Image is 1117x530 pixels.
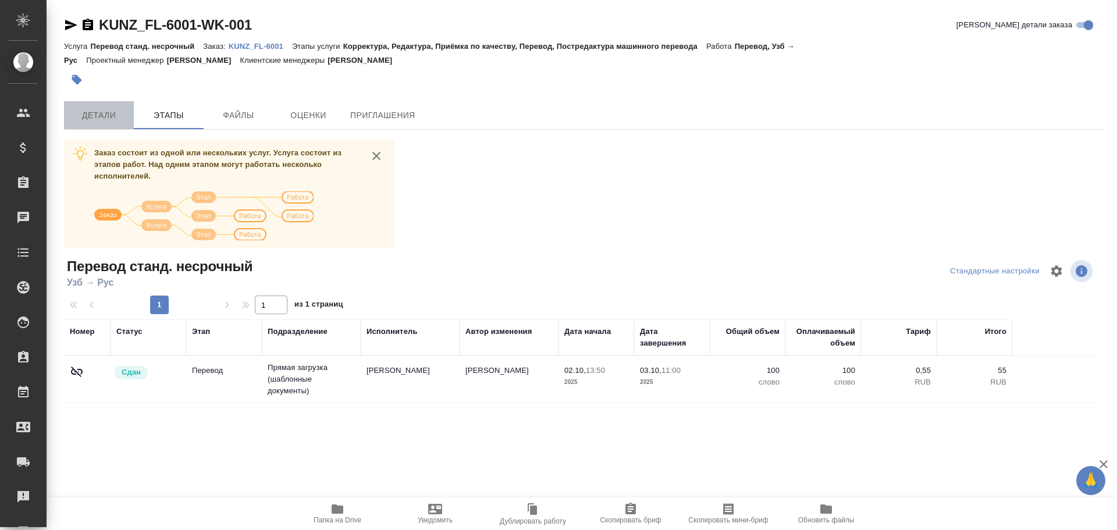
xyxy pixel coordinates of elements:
p: Этапы услуги [292,42,343,51]
p: Заказ: [203,42,228,51]
div: Номер [70,326,95,337]
p: 02.10, [564,366,586,375]
span: Обновить файлы [798,516,855,524]
span: Заказ состоит из одной или нескольких услуг. Услуга состоит из этапов работ. Над одним этапом мог... [94,148,341,180]
span: Приглашения [350,108,415,123]
span: Дублировать работу [500,517,566,525]
span: Детали [71,108,127,123]
p: 11:00 [661,366,681,375]
p: 100 [791,365,855,376]
span: Перевод станд. несрочный [64,257,252,276]
div: Подразделение [268,326,328,337]
span: Посмотреть информацию [1070,260,1095,282]
button: 🙏 [1076,466,1105,495]
p: 0,55 [867,365,931,376]
span: Скопировать мини-бриф [688,516,768,524]
span: Папка на Drive [314,516,361,524]
p: 55 [942,365,1006,376]
p: Корректура, Редактура, Приёмка по качеству, Перевод, Постредактура машинного перевода [343,42,706,51]
button: Скопировать бриф [582,497,680,530]
div: Общий объем [726,326,780,337]
td: [PERSON_NAME] [460,359,558,400]
span: Оценки [280,108,336,123]
button: Папка на Drive [289,497,386,530]
a: KUNZ_FL-6001 [229,41,292,51]
button: Добавить тэг [64,67,90,93]
p: [PERSON_NAME] [328,56,401,65]
p: 2025 [640,376,704,388]
button: Дублировать работу [484,497,582,530]
div: Тариф [906,326,931,337]
span: Скопировать бриф [600,516,661,524]
span: [PERSON_NAME] детали заказа [956,19,1072,31]
button: close [368,147,385,165]
button: Скопировать ссылку [81,18,95,32]
div: Автор изменения [465,326,532,337]
div: Статус [116,326,143,337]
span: Узб → Рус [64,276,252,290]
p: RUB [942,376,1006,388]
p: 03.10, [640,366,661,375]
p: слово [791,376,855,388]
p: RUB [867,376,931,388]
span: Уведомить [418,516,453,524]
p: KUNZ_FL-6001 [229,42,292,51]
div: split button [947,262,1043,280]
span: Файлы [211,108,266,123]
div: Дата начала [564,326,611,337]
a: KUNZ_FL-6001-WK-001 [99,17,252,33]
div: Дата завершения [640,326,704,349]
p: Сдан [122,367,141,378]
span: 🙏 [1081,468,1101,493]
p: слово [716,376,780,388]
div: Этап [192,326,210,337]
button: Обновить файлы [777,497,875,530]
button: Уведомить [386,497,484,530]
td: Прямая загрузка (шаблонные документы) [262,356,361,403]
button: Скопировать ссылку для ЯМессенджера [64,18,78,32]
p: Проектный менеджер [86,56,166,65]
p: 13:50 [586,366,605,375]
div: Оплачиваемый объем [791,326,855,349]
p: Работа [706,42,735,51]
div: Итого [985,326,1006,337]
p: Перевод [192,365,256,376]
p: Перевод станд. несрочный [90,42,203,51]
span: из 1 страниц [294,297,343,314]
button: Скопировать мини-бриф [680,497,777,530]
p: Клиентские менеджеры [240,56,328,65]
td: [PERSON_NAME] [361,359,460,400]
p: 2025 [564,376,628,388]
p: 100 [716,365,780,376]
span: Настроить таблицу [1043,257,1070,285]
div: Исполнитель [367,326,418,337]
span: Этапы [141,108,197,123]
p: [PERSON_NAME] [167,56,240,65]
p: Услуга [64,42,90,51]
